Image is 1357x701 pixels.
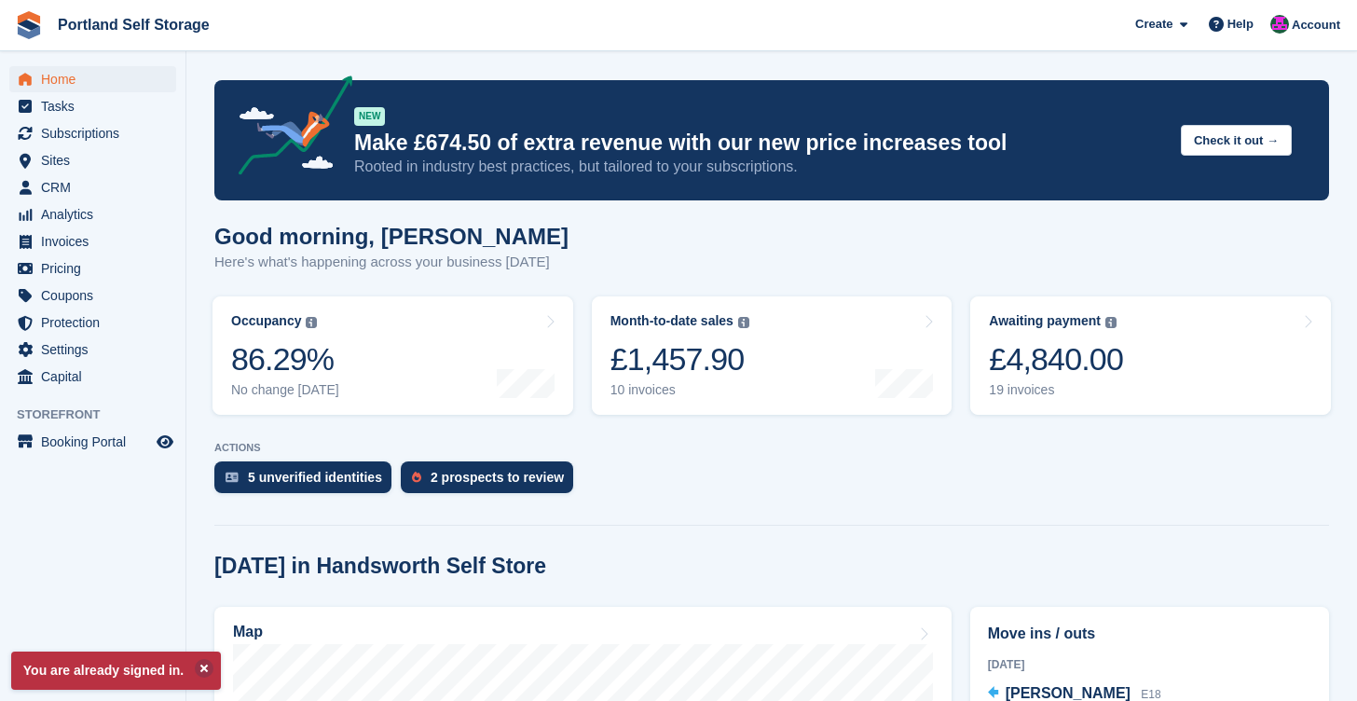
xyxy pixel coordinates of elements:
[988,623,1311,645] h2: Move ins / outs
[412,472,421,483] img: prospect-51fa495bee0391a8d652442698ab0144808aea92771e9ea1ae160a38d050c398.svg
[9,337,176,363] a: menu
[1181,125,1292,156] button: Check it out →
[226,472,239,483] img: verify_identity-adf6edd0f0f0b5bbfe63781bf79b02c33cf7c696d77639b501bdc392416b5a36.svg
[1135,15,1172,34] span: Create
[50,9,217,40] a: Portland Self Storage
[306,317,317,328] img: icon-info-grey-7440780725fd019a000dd9b08b2336e03edf1995a4989e88bcd33f0948082b44.svg
[231,340,339,378] div: 86.29%
[1141,688,1160,701] span: E18
[354,107,385,126] div: NEW
[41,120,153,146] span: Subscriptions
[9,66,176,92] a: menu
[223,76,353,182] img: price-adjustments-announcement-icon-8257ccfd72463d97f412b2fc003d46551f7dbcb40ab6d574587a9cd5c0d94...
[231,313,301,329] div: Occupancy
[41,429,153,455] span: Booking Portal
[233,624,263,640] h2: Map
[354,157,1166,177] p: Rooted in industry best practices, but tailored to your subscriptions.
[354,130,1166,157] p: Make £674.50 of extra revenue with our new price increases tool
[214,442,1329,454] p: ACTIONS
[592,296,953,415] a: Month-to-date sales £1,457.90 10 invoices
[214,252,569,273] p: Here's what's happening across your business [DATE]
[11,652,221,690] p: You are already signed in.
[738,317,749,328] img: icon-info-grey-7440780725fd019a000dd9b08b2336e03edf1995a4989e88bcd33f0948082b44.svg
[9,255,176,282] a: menu
[248,470,382,485] div: 5 unverified identities
[41,282,153,309] span: Coupons
[214,461,401,502] a: 5 unverified identities
[9,309,176,336] a: menu
[41,228,153,254] span: Invoices
[9,228,176,254] a: menu
[214,554,546,579] h2: [DATE] in Handsworth Self Store
[1227,15,1254,34] span: Help
[41,93,153,119] span: Tasks
[212,296,573,415] a: Occupancy 86.29% No change [DATE]
[9,201,176,227] a: menu
[9,147,176,173] a: menu
[431,470,564,485] div: 2 prospects to review
[41,66,153,92] span: Home
[610,313,733,329] div: Month-to-date sales
[9,429,176,455] a: menu
[9,282,176,309] a: menu
[970,296,1331,415] a: Awaiting payment £4,840.00 19 invoices
[41,309,153,336] span: Protection
[610,382,749,398] div: 10 invoices
[9,120,176,146] a: menu
[1006,685,1131,701] span: [PERSON_NAME]
[1105,317,1117,328] img: icon-info-grey-7440780725fd019a000dd9b08b2336e03edf1995a4989e88bcd33f0948082b44.svg
[1292,16,1340,34] span: Account
[41,174,153,200] span: CRM
[988,656,1311,673] div: [DATE]
[989,313,1101,329] div: Awaiting payment
[41,147,153,173] span: Sites
[154,431,176,453] a: Preview store
[989,382,1123,398] div: 19 invoices
[9,364,176,390] a: menu
[9,93,176,119] a: menu
[41,201,153,227] span: Analytics
[1270,15,1289,34] img: David Baker
[41,337,153,363] span: Settings
[41,255,153,282] span: Pricing
[401,461,583,502] a: 2 prospects to review
[610,340,749,378] div: £1,457.90
[214,224,569,249] h1: Good morning, [PERSON_NAME]
[989,340,1123,378] div: £4,840.00
[9,174,176,200] a: menu
[17,405,185,424] span: Storefront
[15,11,43,39] img: stora-icon-8386f47178a22dfd0bd8f6a31ec36ba5ce8667c1dd55bd0f319d3a0aa187defe.svg
[41,364,153,390] span: Capital
[231,382,339,398] div: No change [DATE]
